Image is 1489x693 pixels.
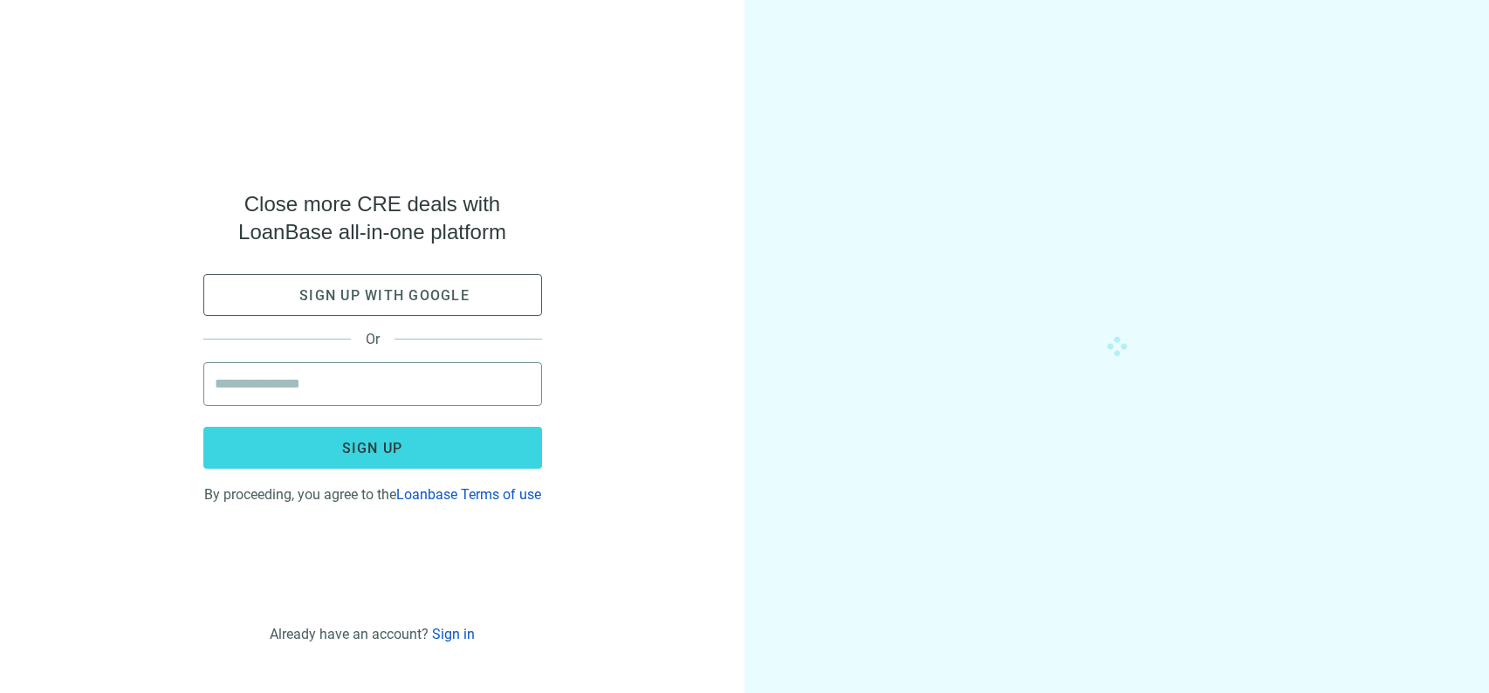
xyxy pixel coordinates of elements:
span: Sign up with google [299,287,470,304]
div: By proceeding, you agree to the [203,483,542,503]
span: Or [351,331,395,347]
button: Sign up with google [203,274,542,316]
span: Close more CRE deals with LoanBase all-in-one platform [203,190,542,246]
button: Sign up [203,427,542,469]
a: Sign in [432,626,475,642]
span: Sign up [342,440,403,456]
a: Loanbase Terms of use [396,486,541,503]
